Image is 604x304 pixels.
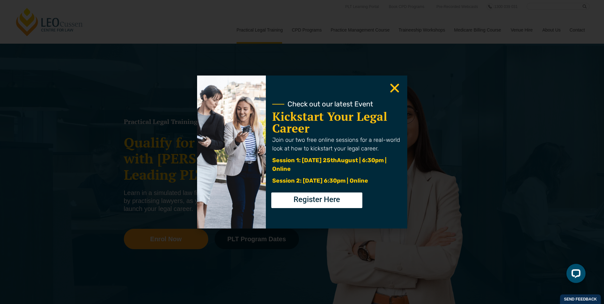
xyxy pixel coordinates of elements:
[272,136,400,152] span: Join our two free online sessions for a real-world look at how to kickstart your legal career.
[272,157,330,164] span: Session 1: [DATE] 25
[294,196,340,203] span: Register Here
[271,192,362,208] a: Register Here
[272,109,387,136] a: Kickstart Your Legal Career
[561,261,588,288] iframe: LiveChat chat widget
[272,177,368,184] span: Session 2: [DATE] 6:30pm | Online
[288,101,373,108] span: Check out our latest Event
[330,157,337,164] span: th
[388,82,401,94] a: Close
